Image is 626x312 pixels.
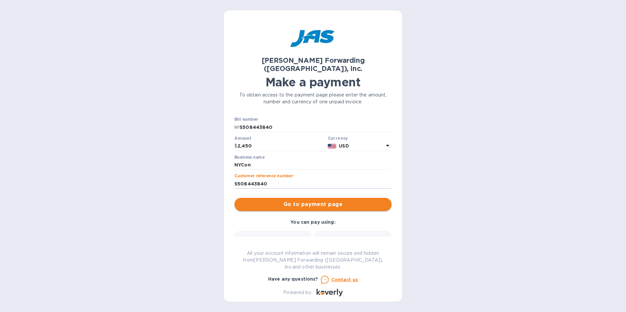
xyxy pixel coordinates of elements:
input: Enter bill number [240,122,392,132]
p: All your account information will remain secure and hidden from [PERSON_NAME] Forwarding ([GEOGRA... [234,250,392,270]
b: You can pay using: [290,219,335,225]
b: [PERSON_NAME] Forwarding ([GEOGRAPHIC_DATA]), Inc. [262,56,365,73]
b: Currency [328,136,348,141]
input: Enter customer reference number [234,179,392,189]
label: Amount [234,136,251,140]
p: To obtain access to the payment page please enter the amount, number and currency of one unpaid i... [234,92,392,105]
input: Enter business name [234,160,392,170]
label: Bill number [234,118,258,122]
u: Contact us [331,277,358,282]
span: Go to payment page [240,200,386,208]
button: Go to payment page [234,198,392,211]
b: USD [339,143,349,148]
label: Customer reference number [234,174,293,178]
p: № [234,124,240,131]
p: $ [234,143,237,149]
p: Powered by [283,289,311,296]
img: USD [328,144,337,148]
label: Business name [234,155,265,159]
input: 0.00 [237,141,325,151]
b: Have any questions? [268,276,318,282]
h1: Make a payment [234,75,392,89]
